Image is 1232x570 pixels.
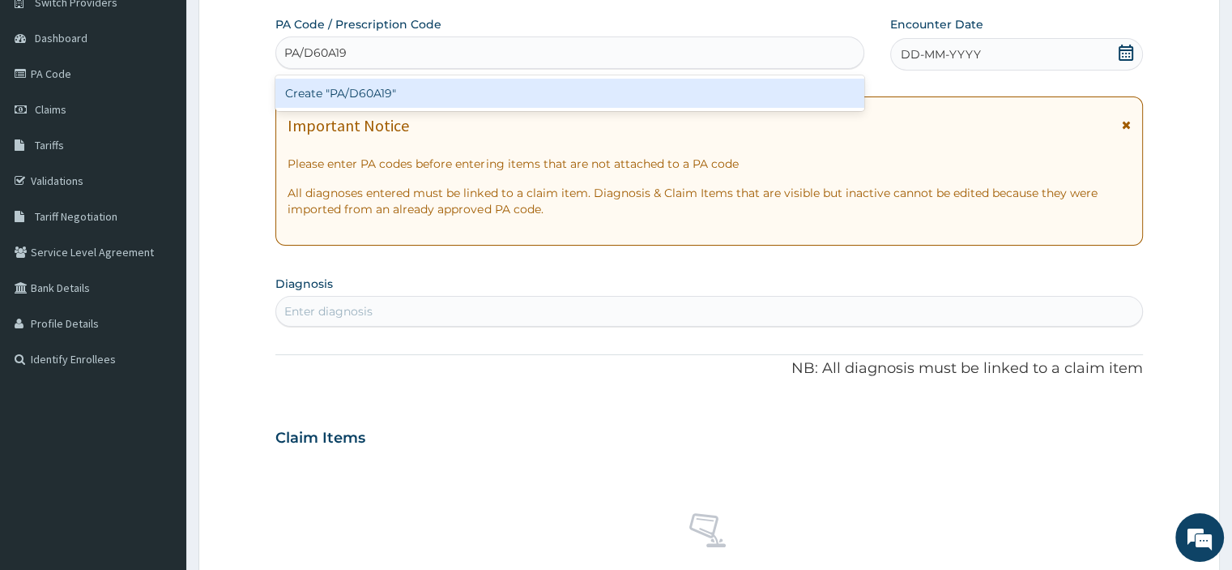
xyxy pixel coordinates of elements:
[275,358,1142,379] p: NB: All diagnosis must be linked to a claim item
[275,276,333,292] label: Diagnosis
[30,81,66,122] img: d_794563401_company_1708531726252_794563401
[275,16,441,32] label: PA Code / Prescription Code
[266,8,305,47] div: Minimize live chat window
[8,390,309,447] textarea: Type your message and hit 'Enter'
[288,185,1130,217] p: All diagnoses entered must be linked to a claim item. Diagnosis & Claim Items that are visible bu...
[35,31,87,45] span: Dashboard
[35,209,117,224] span: Tariff Negotiation
[890,16,983,32] label: Encounter Date
[35,102,66,117] span: Claims
[275,430,365,448] h3: Claim Items
[284,303,373,319] div: Enter diagnosis
[275,79,864,108] div: Create "PA/D60A19"
[288,156,1130,172] p: Please enter PA codes before entering items that are not attached to a PA code
[288,117,409,135] h1: Important Notice
[84,91,272,112] div: Chat with us now
[94,178,224,341] span: We're online!
[901,46,981,62] span: DD-MM-YYYY
[35,138,64,152] span: Tariffs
